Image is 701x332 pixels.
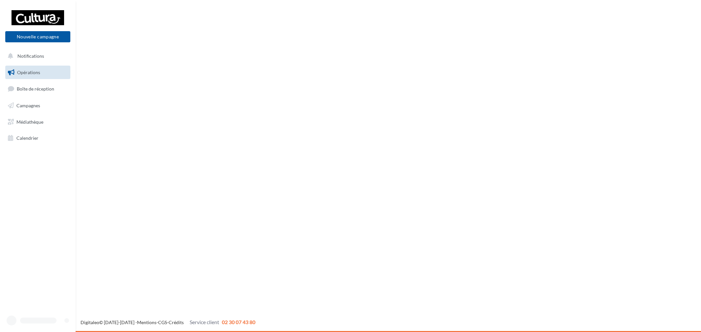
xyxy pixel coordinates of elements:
[17,53,44,59] span: Notifications
[4,115,72,129] a: Médiathèque
[4,99,72,113] a: Campagnes
[16,135,38,141] span: Calendrier
[169,320,184,325] a: Crédits
[5,31,70,42] button: Nouvelle campagne
[190,319,219,325] span: Service client
[16,119,43,124] span: Médiathèque
[4,49,69,63] button: Notifications
[17,70,40,75] span: Opérations
[4,82,72,96] a: Boîte de réception
[17,86,54,92] span: Boîte de réception
[137,320,156,325] a: Mentions
[4,66,72,79] a: Opérations
[81,320,99,325] a: Digitaleo
[81,320,255,325] span: © [DATE]-[DATE] - - -
[4,131,72,145] a: Calendrier
[16,103,40,108] span: Campagnes
[222,319,255,325] span: 02 30 07 43 80
[158,320,167,325] a: CGS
